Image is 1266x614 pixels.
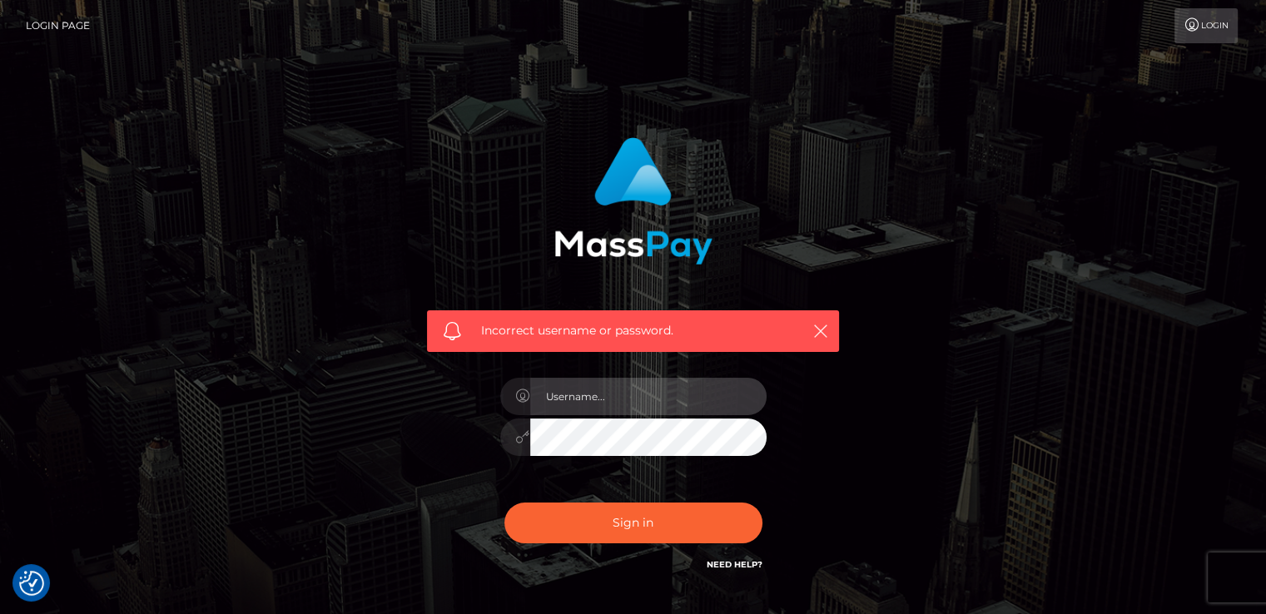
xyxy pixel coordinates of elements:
img: Revisit consent button [19,571,44,596]
a: Need Help? [707,559,762,570]
img: MassPay Login [554,137,712,265]
button: Consent Preferences [19,571,44,596]
input: Username... [530,378,767,415]
button: Sign in [504,503,762,543]
span: Incorrect username or password. [481,322,785,339]
a: Login [1174,8,1238,43]
a: Login Page [26,8,90,43]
